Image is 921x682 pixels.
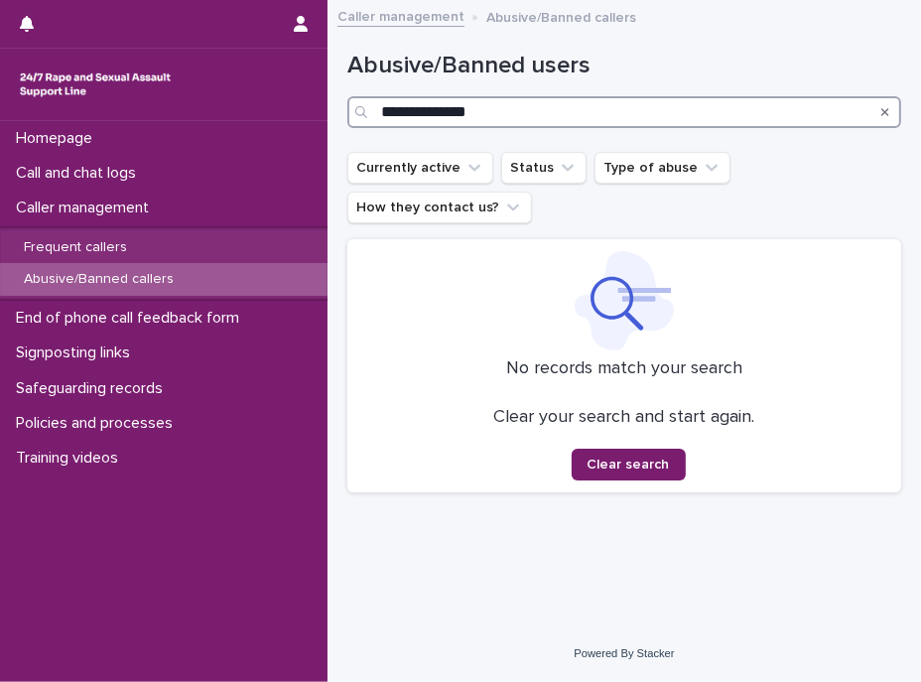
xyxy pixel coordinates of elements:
[8,199,165,217] p: Caller management
[8,239,143,256] p: Frequent callers
[347,52,901,80] h1: Abusive/Banned users
[588,458,670,472] span: Clear search
[494,407,755,429] p: Clear your search and start again.
[8,129,108,148] p: Homepage
[16,65,175,104] img: rhQMoQhaT3yELyF149Cw
[8,309,255,328] p: End of phone call feedback form
[8,164,152,183] p: Call and chat logs
[337,4,464,27] a: Caller management
[8,271,190,288] p: Abusive/Banned callers
[8,379,179,398] p: Safeguarding records
[501,152,587,184] button: Status
[347,152,493,184] button: Currently active
[594,152,730,184] button: Type of abuse
[574,647,674,659] a: Powered By Stacker
[347,96,901,128] input: Search
[572,449,686,480] button: Clear search
[347,192,532,223] button: How they contact us?
[486,5,636,27] p: Abusive/Banned callers
[359,358,889,380] p: No records match your search
[8,414,189,433] p: Policies and processes
[8,449,134,468] p: Training videos
[8,343,146,362] p: Signposting links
